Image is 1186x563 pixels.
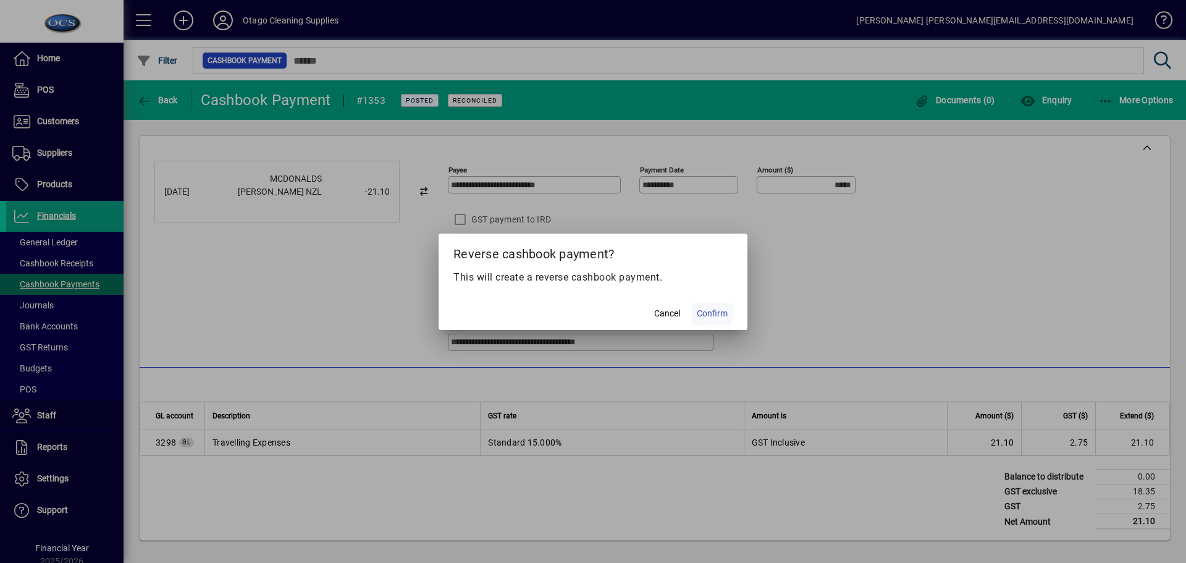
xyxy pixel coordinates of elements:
[647,303,687,325] button: Cancel
[453,270,733,285] p: This will create a reverse cashbook payment.
[654,307,680,320] span: Cancel
[697,307,728,320] span: Confirm
[692,303,733,325] button: Confirm
[439,234,747,269] h2: Reverse cashbook payment?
